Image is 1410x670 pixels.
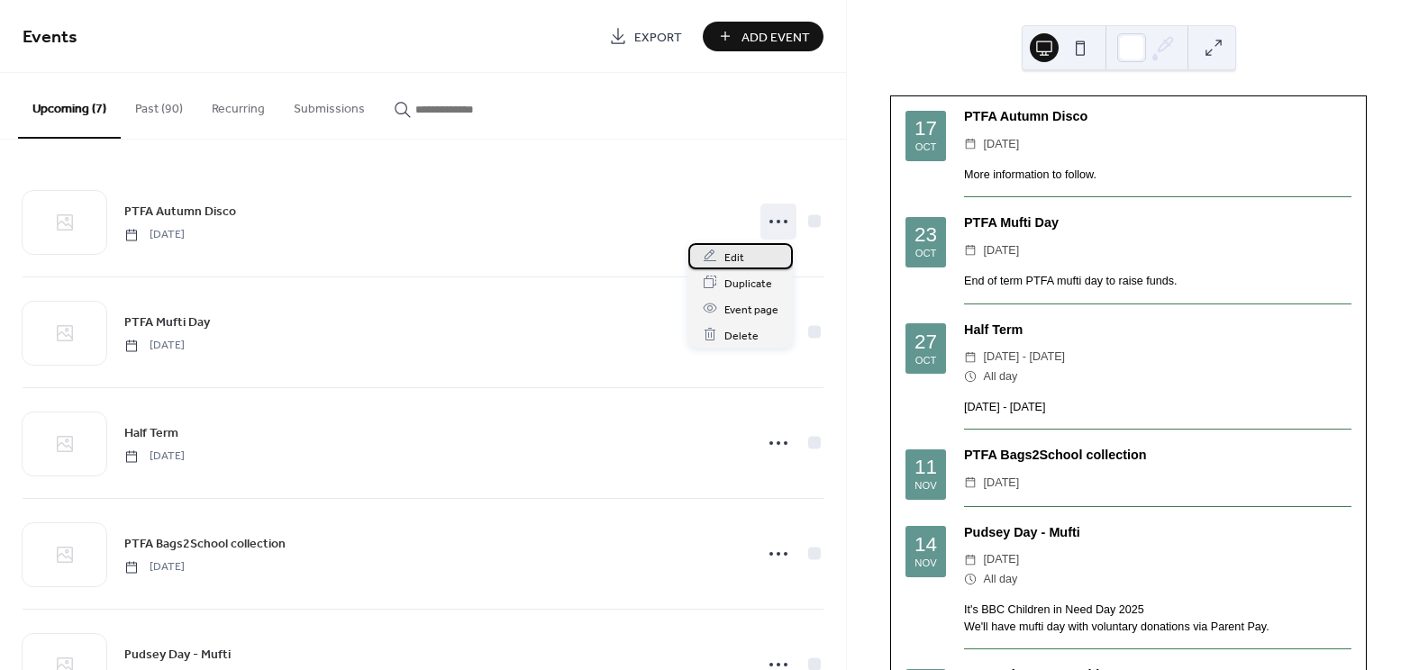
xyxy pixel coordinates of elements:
div: More information to follow. [964,167,1351,184]
span: [DATE] [984,241,1020,260]
div: ​ [964,570,977,589]
span: Pudsey Day - Mufti [124,646,231,665]
div: Nov [914,481,936,491]
span: All day [984,367,1018,386]
span: [DATE] [984,135,1020,154]
button: Recurring [197,73,279,137]
div: 17 [914,119,937,140]
div: ​ [964,135,977,154]
span: [DATE] [124,338,185,354]
a: PTFA Autumn Disco [124,201,236,222]
div: 14 [914,535,937,556]
span: Duplicate [724,274,772,293]
div: Pudsey Day - Mufti [964,523,1351,543]
span: [DATE] - [DATE] [984,348,1066,367]
div: 27 [914,332,937,353]
div: Oct [915,142,937,152]
div: Oct [915,356,937,366]
div: ​ [964,550,977,569]
a: PTFA Bags2School collection [124,533,286,554]
div: PTFA Bags2School collection [964,446,1351,466]
div: ​ [964,348,977,367]
div: Oct [915,249,937,258]
span: [DATE] [124,448,185,465]
a: Pudsey Day - Mufti [124,644,231,665]
div: PTFA Autumn Disco [964,107,1351,127]
span: [DATE] [124,559,185,575]
span: PTFA Bags2School collection [124,535,286,554]
span: Add Event [741,28,810,47]
span: Edit [724,248,744,267]
a: Half Term [124,422,178,443]
button: Upcoming (7) [18,73,121,139]
span: [DATE] [984,474,1020,493]
div: Nov [914,558,936,568]
span: [DATE] [984,550,1020,569]
span: [DATE] [124,227,185,243]
a: Export [596,22,696,51]
button: Submissions [279,73,379,137]
span: Event page [724,300,778,319]
div: PTFA Mufti Day [964,213,1351,233]
span: PTFA Mufti Day [124,313,210,332]
div: End of term PTFA mufti day to raise funds. [964,273,1351,290]
span: Events [23,20,77,55]
div: ​ [964,367,977,386]
div: ​ [964,474,977,493]
span: All day [984,570,1018,589]
div: It's BBC Children in Need Day 2025 We'll have mufti day with voluntary donations via Parent Pay. [964,602,1351,636]
div: 23 [914,225,937,246]
div: ​ [964,241,977,260]
a: PTFA Mufti Day [124,312,210,332]
span: Half Term [124,424,178,443]
span: Export [634,28,682,47]
span: PTFA Autumn Disco [124,203,236,222]
button: Add Event [703,22,823,51]
span: Delete [724,326,759,345]
div: 11 [914,457,937,478]
div: ​[DATE] - [DATE] [964,399,1351,416]
button: Past (90) [121,73,197,137]
div: Half Term [964,321,1351,340]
